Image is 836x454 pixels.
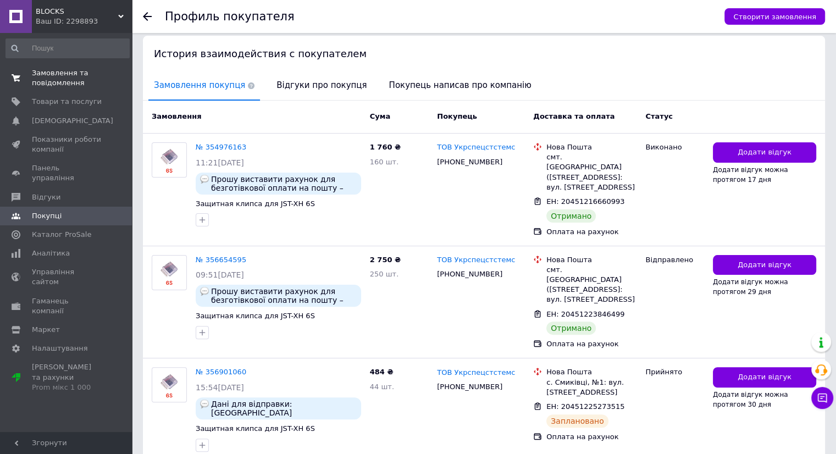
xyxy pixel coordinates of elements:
span: Доставка та оплата [533,112,614,120]
div: смт. [GEOGRAPHIC_DATA] ([STREET_ADDRESS]: вул. [STREET_ADDRESS] [546,265,636,305]
span: 44 шт. [370,383,394,391]
div: Отримано [546,209,596,223]
div: Прийнято [645,367,704,377]
span: Дані для відправки: [GEOGRAPHIC_DATA] ([GEOGRAPHIC_DATA].), відділення №1, вул. [STREET_ADDRESS] ... [211,400,357,417]
div: Заплановано [546,414,608,428]
span: Панель управління [32,163,102,183]
a: Фото товару [152,367,187,402]
span: 1 760 ₴ [370,143,401,151]
div: Нова Пошта [546,255,636,265]
span: Маркет [32,325,60,335]
div: Оплата на рахунок [546,227,636,237]
img: Фото товару [152,144,186,175]
span: 11:21[DATE] [196,158,244,167]
span: Покупець написав про компанію [384,71,537,99]
span: Прошу виставити рахунок для безготівкової оплати на пошту – [EMAIL_ADDRESS][DOMAIN_NAME]. Дані дл... [211,287,357,304]
span: Замовлення покупця [148,71,260,99]
div: Повернутися назад [143,12,152,21]
h1: Профиль покупателя [165,10,295,23]
span: ЕН: 20451225273515 [546,402,624,411]
div: Відправлено [645,255,704,265]
a: № 356901060 [196,368,246,376]
div: Prom мікс 1 000 [32,383,102,392]
button: Додати відгук [713,367,816,387]
span: Додати відгук [738,372,791,383]
img: Фото товару [152,369,186,401]
span: Відгуки про покупця [271,71,372,99]
span: BLOCKS [36,7,118,16]
a: ТОВ Укрспецстстемс [437,368,515,378]
span: Покупець [437,112,477,120]
img: :speech_balloon: [200,287,209,296]
span: История взаимодействия с покупателем [154,48,367,59]
span: Замовлення [152,112,201,120]
button: Додати відгук [713,255,816,275]
span: Покупці [32,211,62,221]
span: Статус [645,112,673,120]
input: Пошук [5,38,130,58]
span: 160 шт. [370,158,399,166]
div: Отримано [546,322,596,335]
button: Додати відгук [713,142,816,163]
button: Створити замовлення [724,8,825,25]
a: Защитная клипса для JST-XH 6S [196,424,315,433]
span: Cума [370,112,390,120]
span: 250 шт. [370,270,399,278]
img: Фото товару [152,257,186,288]
span: [DEMOGRAPHIC_DATA] [32,116,113,126]
span: Гаманець компанії [32,296,102,316]
span: Замовлення та повідомлення [32,68,102,88]
span: Прошу виставити рахунок для безготівкової оплати на пошту – [EMAIL_ADDRESS][DOMAIN_NAME] [211,175,357,192]
div: Оплата на рахунок [546,432,636,442]
div: с. Смиківці, №1: вул. [STREET_ADDRESS] [546,378,636,397]
button: Чат з покупцем [811,387,833,409]
span: Товари та послуги [32,97,102,107]
a: № 356654595 [196,256,246,264]
div: [PHONE_NUMBER] [435,267,505,281]
div: смт. [GEOGRAPHIC_DATA] ([STREET_ADDRESS]: вул. [STREET_ADDRESS] [546,152,636,192]
span: Додати відгук [738,260,791,270]
span: Показники роботи компанії [32,135,102,154]
span: Додати відгук [738,147,791,158]
div: Ваш ID: 2298893 [36,16,132,26]
a: Защитная клипса для JST-XH 6S [196,312,315,320]
div: Оплата на рахунок [546,339,636,349]
span: Каталог ProSale [32,230,91,240]
span: Додати відгук можна протягом 30 дня [713,391,788,408]
div: Нова Пошта [546,142,636,152]
span: Управління сайтом [32,267,102,287]
span: Відгуки [32,192,60,202]
span: Додати відгук можна протягом 17 дня [713,166,788,184]
div: Виконано [645,142,704,152]
span: 09:51[DATE] [196,270,244,279]
a: ТОВ Укрспецстстемс [437,255,515,265]
div: Нова Пошта [546,367,636,377]
span: Додати відгук можна протягом 29 дня [713,278,788,296]
span: 484 ₴ [370,368,394,376]
span: [PERSON_NAME] та рахунки [32,362,102,392]
a: Фото товару [152,142,187,178]
span: Створити замовлення [733,13,816,21]
span: ЕН: 20451216660993 [546,197,624,206]
div: [PHONE_NUMBER] [435,380,505,394]
div: [PHONE_NUMBER] [435,155,505,169]
span: 15:54[DATE] [196,383,244,392]
span: 2 750 ₴ [370,256,401,264]
span: Аналітика [32,248,70,258]
img: :speech_balloon: [200,175,209,184]
a: Фото товару [152,255,187,290]
img: :speech_balloon: [200,400,209,408]
span: Налаштування [32,344,88,353]
span: ЕН: 20451223846499 [546,310,624,318]
a: № 354976163 [196,143,246,151]
a: Защитная клипса для JST-XH 6S [196,200,315,208]
a: ТОВ Укрспецстстемс [437,142,515,153]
